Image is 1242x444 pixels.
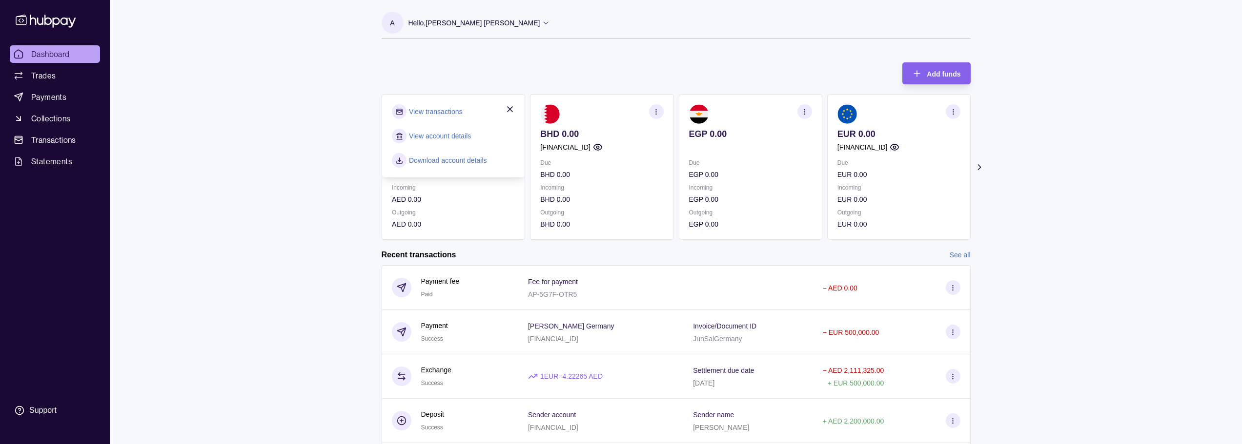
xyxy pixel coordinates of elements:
p: EGP 0.00 [689,169,812,180]
img: eu [837,104,856,124]
p: EGP 0.00 [689,194,812,205]
a: Collections [10,110,100,127]
p: Invoice/Document ID [693,322,756,330]
p: BHD 0.00 [540,129,663,139]
h2: Recent transactions [382,250,456,260]
p: EGP 0.00 [689,219,812,230]
p: Payment [421,320,448,331]
p: Due [837,157,960,168]
p: [PERSON_NAME] Germany [528,322,614,330]
a: Support [10,400,100,421]
span: Success [421,335,443,342]
span: Payments [31,91,66,103]
p: − AED 2,111,325.00 [823,367,884,374]
a: Dashboard [10,45,100,63]
p: EUR 0.00 [837,219,960,230]
p: Due [540,157,663,168]
a: Statements [10,153,100,170]
p: AP-5G7F-OTR5 [528,290,577,298]
span: Success [421,380,443,386]
p: + AED 2,200,000.00 [823,417,884,425]
p: Hello, [PERSON_NAME] [PERSON_NAME] [408,18,540,28]
span: Statements [31,155,72,167]
p: + EUR 500,000.00 [828,379,884,387]
p: Sender account [528,411,576,419]
a: View account details [409,131,471,141]
p: Payment fee [421,276,460,287]
p: AED 0.00 [392,219,515,230]
span: Paid [421,291,433,298]
span: Dashboard [31,48,70,60]
p: EGP 0.00 [689,129,812,139]
p: EUR 0.00 [837,169,960,180]
a: Download account details [409,155,487,166]
p: Outgoing [392,207,515,218]
p: EUR 0.00 [837,194,960,205]
a: Payments [10,88,100,106]
span: Add funds [927,70,960,78]
p: Incoming [540,182,663,193]
span: Success [421,424,443,431]
p: BHD 0.00 [540,169,663,180]
a: View transactions [409,106,462,117]
p: EUR 0.00 [837,129,960,139]
p: 1 EUR = 4.22265 AED [540,371,603,382]
p: [FINANCIAL_ID] [528,335,578,343]
p: Incoming [392,182,515,193]
p: [FINANCIAL_ID] [528,424,578,431]
p: Sender name [693,411,734,419]
p: BHD 0.00 [540,194,663,205]
p: Deposit [421,409,444,420]
a: See all [950,250,971,260]
div: Support [29,405,57,416]
p: Outgoing [540,207,663,218]
p: Exchange [421,365,451,375]
p: AED 0.00 [392,194,515,205]
img: bh [540,104,560,124]
p: Outgoing [689,207,812,218]
img: eg [689,104,708,124]
p: Incoming [689,182,812,193]
p: Due [689,157,812,168]
button: Add funds [902,62,970,84]
p: A [390,18,394,28]
p: Outgoing [837,207,960,218]
a: Transactions [10,131,100,149]
p: [PERSON_NAME] [693,424,749,431]
p: Settlement due date [693,367,754,374]
p: [FINANCIAL_ID] [540,142,590,153]
p: − AED 0.00 [823,284,857,292]
p: [FINANCIAL_ID] [837,142,887,153]
span: Trades [31,70,56,81]
span: Collections [31,113,70,124]
p: − EUR 500,000.00 [823,328,879,336]
p: Fee for payment [528,278,578,286]
span: Transactions [31,134,76,146]
p: JunSalGermany [693,335,742,343]
p: BHD 0.00 [540,219,663,230]
p: Incoming [837,182,960,193]
p: [DATE] [693,379,714,387]
a: Trades [10,67,100,84]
